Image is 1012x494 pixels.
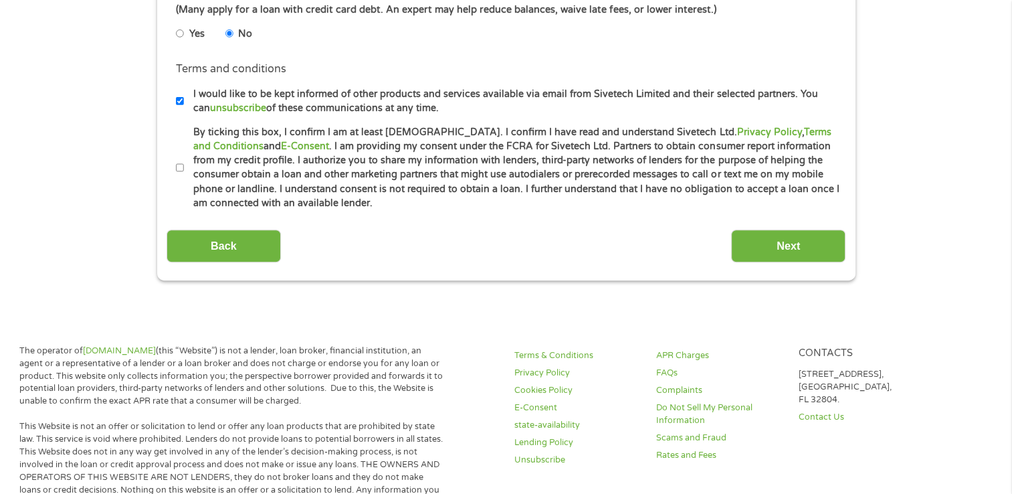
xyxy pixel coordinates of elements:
[514,349,640,362] a: Terms & Conditions
[83,345,156,356] a: [DOMAIN_NAME]
[656,349,782,362] a: APR Charges
[514,402,640,414] a: E-Consent
[514,384,640,397] a: Cookies Policy
[238,27,252,42] label: No
[656,449,782,462] a: Rates and Fees
[656,402,782,427] a: Do Not Sell My Personal Information
[514,436,640,449] a: Lending Policy
[193,127,831,152] a: Terms and Conditions
[167,230,281,262] input: Back
[731,230,845,262] input: Next
[514,454,640,467] a: Unsubscribe
[184,87,840,116] label: I would like to be kept informed of other products and services available via email from Sivetech...
[19,345,446,408] p: The operator of (this “Website”) is not a lender, loan broker, financial institution, an agent or...
[514,419,640,432] a: state-availability
[799,411,924,424] a: Contact Us
[281,141,329,152] a: E-Consent
[176,62,286,76] label: Terms and conditions
[656,384,782,397] a: Complaints
[736,127,801,138] a: Privacy Policy
[656,367,782,380] a: FAQs
[210,102,266,114] a: unsubscribe
[184,125,840,211] label: By ticking this box, I confirm I am at least [DEMOGRAPHIC_DATA]. I confirm I have read and unders...
[799,368,924,406] p: [STREET_ADDRESS], [GEOGRAPHIC_DATA], FL 32804.
[176,3,835,17] div: (Many apply for a loan with credit card debt. An expert may help reduce balances, waive late fees...
[799,347,924,360] h4: Contacts
[189,27,205,42] label: Yes
[514,367,640,380] a: Privacy Policy
[656,432,782,444] a: Scams and Fraud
